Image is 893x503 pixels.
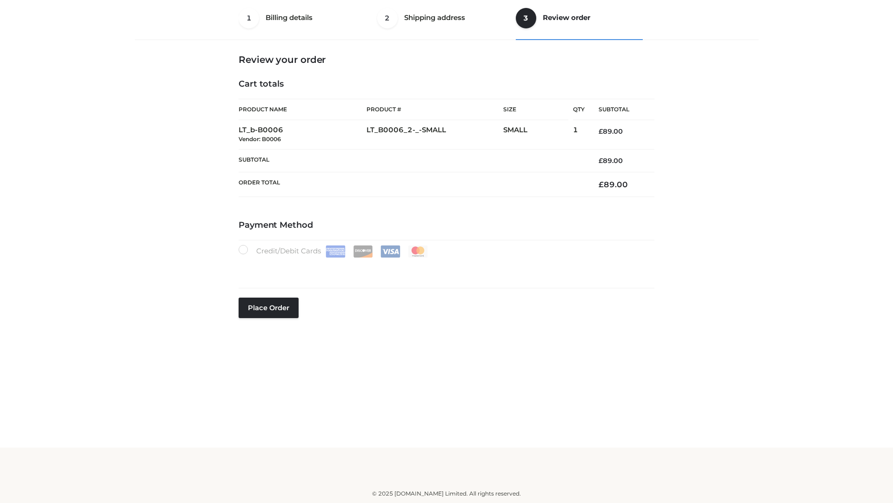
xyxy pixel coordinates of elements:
[599,180,604,189] span: £
[138,489,755,498] div: © 2025 [DOMAIN_NAME] Limited. All rights reserved.
[503,120,573,150] td: SMALL
[408,245,428,258] img: Mastercard
[599,156,603,165] span: £
[239,298,299,318] button: Place order
[599,127,623,136] bdi: 89.00
[239,99,367,120] th: Product Name
[573,99,585,120] th: Qty
[239,120,367,150] td: LT_b-B0006
[503,99,568,120] th: Size
[239,79,654,89] h4: Cart totals
[239,54,654,65] h3: Review your order
[239,149,585,172] th: Subtotal
[326,245,346,258] img: Amex
[599,180,628,189] bdi: 89.00
[599,127,603,136] span: £
[239,172,585,197] th: Order Total
[585,99,654,120] th: Subtotal
[244,262,649,272] iframe: Secure card payment input frame
[599,156,623,165] bdi: 89.00
[239,220,654,231] h4: Payment Method
[573,120,585,150] td: 1
[367,120,503,150] td: LT_B0006_2-_-SMALL
[239,136,281,143] small: Vendor: B0006
[353,245,373,258] img: Discover
[239,245,429,258] label: Credit/Debit Cards
[380,245,400,258] img: Visa
[367,99,503,120] th: Product #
